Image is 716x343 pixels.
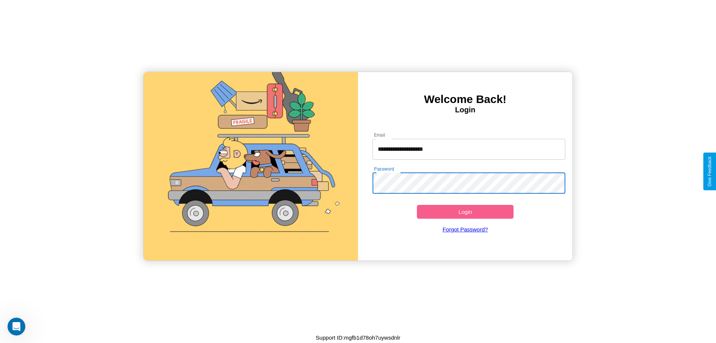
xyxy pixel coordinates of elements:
[374,166,394,172] label: Password
[707,156,712,187] div: Give Feedback
[358,106,572,114] h4: Login
[7,318,25,336] iframe: Intercom live chat
[316,333,401,343] p: Support ID: mgfb1d78oh7uywsdnlr
[144,72,358,261] img: gif
[369,219,562,240] a: Forgot Password?
[358,93,572,106] h3: Welcome Back!
[374,132,386,138] label: Email
[417,205,514,219] button: Login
